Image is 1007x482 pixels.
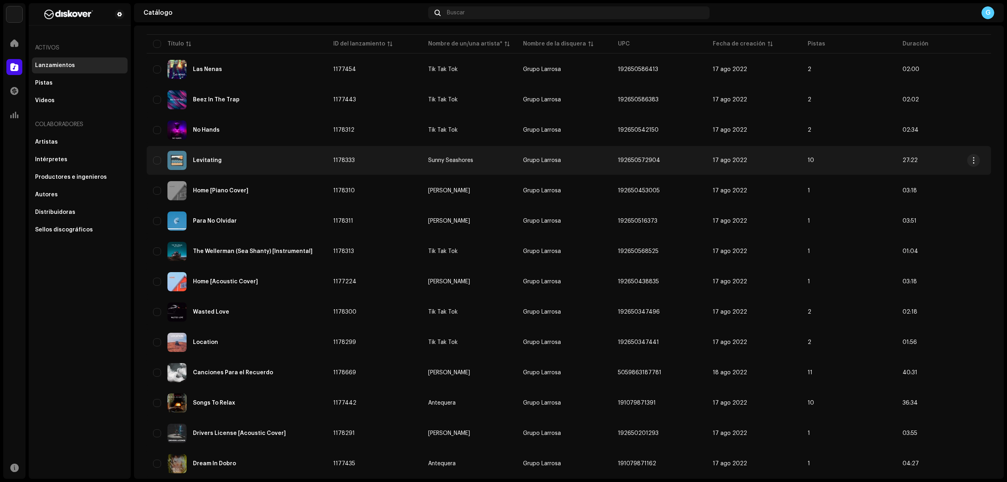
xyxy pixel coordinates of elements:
span: 17 ago 2022 [713,400,747,406]
img: 06f98a96-33ca-4e84-bda4-44299df97d0c [167,333,187,352]
span: 10 [808,158,814,163]
span: 2 [808,127,811,133]
span: Tik Tak Tok [428,309,510,315]
span: 1 [808,218,810,224]
img: 237ec26e-17f1-4b48-9887-ebcf25631fec [167,272,187,291]
span: Antequera [428,400,510,406]
re-m-nav-item: Autores [32,187,128,203]
span: Grupo Larrosa [523,370,561,375]
div: Canciones Para el Recuerdo [193,370,273,375]
re-a-nav-header: Activos [32,38,128,57]
span: 192650542150 [618,127,659,133]
div: [PERSON_NAME] [428,188,470,194]
img: abe00ee2-ef15-4fe9-8190-3b7ba03984c7 [167,181,187,200]
span: 27:22 [903,158,918,163]
img: 297a105e-aa6c-4183-9ff4-27133c00f2e2 [6,6,22,22]
span: Tik Tak Tok [428,67,510,72]
img: 7c41c11a-85e3-456b-b2f3-c8f7dc3ca40a [167,363,187,382]
span: 1178312 [333,127,354,133]
re-m-nav-item: Productores e ingenieros [32,169,128,185]
div: Nombre de un/una artista* [428,40,502,48]
span: 5059863187781 [618,370,661,375]
div: [PERSON_NAME] [428,370,470,375]
img: b627a117-4a24-417a-95e9-2d0c90689367 [35,10,102,19]
span: Grupo Larrosa [523,400,561,406]
re-a-nav-header: Colaboradores [32,115,128,134]
span: 1 [808,431,810,436]
span: Buscar [447,10,465,16]
span: 1177443 [333,97,356,103]
div: Las Nenas [193,67,222,72]
div: Productores e ingenieros [35,174,107,180]
span: 17 ago 2022 [713,279,747,284]
img: f522d446-050d-4f10-aafc-9dd436769247 [167,393,187,413]
span: 191079871391 [618,400,656,406]
div: Tik Tak Tok [428,67,458,72]
span: Tik Tak Tok [428,249,510,254]
span: 01:04 [903,249,918,254]
span: 1177442 [333,400,356,406]
span: 192650453005 [618,188,660,194]
span: Carlos Nebot [428,218,510,224]
div: Beez In The Trap [193,97,240,103]
re-m-nav-item: Artistas [32,134,128,150]
span: 1 [808,188,810,194]
div: Pistas [35,80,53,86]
div: Título [167,40,184,48]
span: 192650516373 [618,218,657,224]
re-m-nav-item: Sellos discográficos [32,222,128,238]
div: The Wellerman (Sea Shanty) [Instrumental] [193,249,313,254]
span: 192650568525 [618,249,659,254]
div: Antequera [428,400,456,406]
span: Antequera [428,461,510,466]
span: 1178311 [333,218,353,224]
span: 17 ago 2022 [713,127,747,133]
div: Tik Tak Tok [428,340,458,345]
span: Grupo Larrosa [523,431,561,436]
span: 1177454 [333,67,356,72]
span: 192650586413 [618,67,658,72]
img: 1d3ecc8a-9c02-4ef9-b43c-97c158517f62 [167,424,187,443]
re-m-nav-item: Pistas [32,75,128,91]
div: Tik Tak Tok [428,127,458,133]
div: Distribuidoras [35,209,75,215]
span: 36:34 [903,400,918,406]
div: Catálogo [144,10,425,16]
span: Tik Tak Tok [428,340,510,345]
span: 17 ago 2022 [713,218,747,224]
span: 17 ago 2022 [713,340,747,345]
span: 18 ago 2022 [713,370,747,375]
span: 10 [808,400,814,406]
span: 1177224 [333,279,356,284]
span: 2 [808,309,811,315]
div: Sunny Seashores [428,158,473,163]
div: Lanzamientos [35,62,75,69]
div: Dream In Dobro [193,461,236,466]
img: ec8a5551-8b1a-4960-b7b8-7c6ec130a8fd [167,211,187,231]
span: 02:00 [903,67,919,72]
re-m-nav-item: Lanzamientos [32,57,128,73]
img: b8a40ba5-3e6b-4592-96b6-0a9b94b9f6f0 [167,60,187,79]
span: 17 ago 2022 [713,67,747,72]
span: 2 [808,67,811,72]
div: Nombre de la disquera [523,40,586,48]
span: 17 ago 2022 [713,309,747,315]
div: [PERSON_NAME] [428,279,470,284]
span: 40:31 [903,370,917,375]
div: Location [193,340,218,345]
span: 03:18 [903,279,917,284]
div: Songs To Relax [193,400,235,406]
span: 03:18 [903,188,917,194]
span: 192650586383 [618,97,659,103]
div: Para No Olvidar [193,218,237,224]
div: Wasted Love [193,309,229,315]
span: 1178333 [333,158,355,163]
div: Fecha de creación [713,40,765,48]
img: 9e4fab3f-3a78-4d29-863a-61f4d0b7a3d6 [167,242,187,261]
span: Grupo Larrosa [523,279,561,284]
span: Rebeca Luna [428,431,510,436]
re-m-nav-item: Distribuidoras [32,204,128,220]
div: Videos [35,97,55,104]
div: No Hands [193,127,220,133]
